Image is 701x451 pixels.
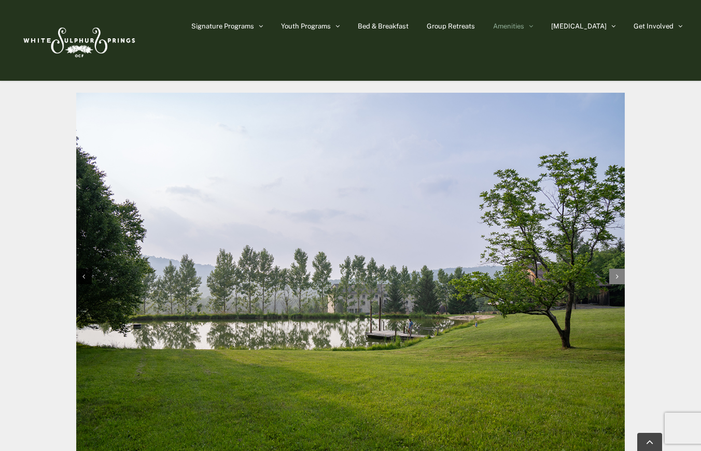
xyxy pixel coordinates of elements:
[76,269,92,284] div: Previous slide
[281,23,331,30] span: Youth Programs
[427,23,475,30] span: Group Retreats
[609,269,625,284] div: Next slide
[551,23,607,30] span: [MEDICAL_DATA]
[493,23,524,30] span: Amenities
[358,23,409,30] span: Bed & Breakfast
[634,23,674,30] span: Get Involved
[191,23,254,30] span: Signature Programs
[19,16,138,65] img: White Sulphur Springs Logo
